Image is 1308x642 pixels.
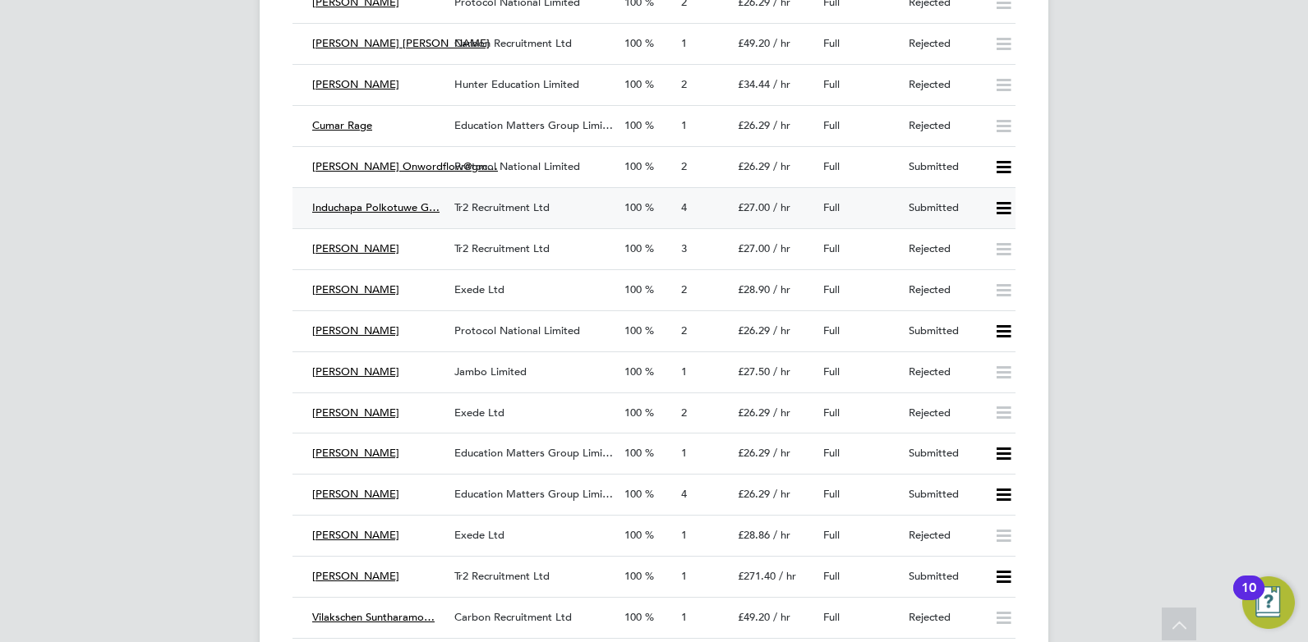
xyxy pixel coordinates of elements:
span: 1 [681,610,687,624]
span: / hr [773,323,790,337]
div: Submitted [902,563,988,590]
span: £28.86 [738,528,770,542]
span: Full [823,118,840,132]
span: £28.90 [738,282,770,296]
span: / hr [773,487,790,501]
span: [PERSON_NAME] [312,77,399,91]
span: 1 [681,118,687,132]
div: Rejected [902,30,988,57]
span: / hr [773,610,790,624]
span: £26.29 [738,406,770,420]
span: £271.40 [738,569,776,583]
span: / hr [773,159,790,173]
span: 100 [624,487,642,501]
span: 2 [681,406,687,420]
span: [PERSON_NAME] [312,406,399,420]
span: Cumar Rage [312,118,372,132]
span: / hr [773,77,790,91]
span: Exede Ltd [454,528,504,542]
div: Submitted [902,318,988,345]
span: [PERSON_NAME] Onwordflow@gm… [312,159,498,173]
span: Tr2 Recruitment Ltd [454,569,550,583]
span: £49.20 [738,610,770,624]
div: Rejected [902,236,988,263]
span: Full [823,241,840,255]
span: 100 [624,446,642,460]
span: 2 [681,282,687,296]
span: 100 [624,569,642,583]
span: 100 [624,406,642,420]
div: Rejected [902,112,988,140]
span: [PERSON_NAME] [PERSON_NAME] [312,36,490,50]
button: Open Resource Center, 10 new notifications [1242,576,1295,629]
span: [PERSON_NAME] [312,282,399,296]
span: / hr [773,282,790,296]
span: 100 [624,159,642,173]
span: 4 [681,200,687,214]
span: 4 [681,487,687,501]
div: Rejected [902,522,988,549]
span: 100 [624,36,642,50]
span: £26.29 [738,487,770,501]
span: / hr [773,118,790,132]
span: Full [823,159,840,173]
div: Rejected [902,400,988,427]
span: Full [823,528,840,542]
span: 100 [624,528,642,542]
span: 100 [624,241,642,255]
span: / hr [773,241,790,255]
span: £27.50 [738,365,770,378]
div: Submitted [902,440,988,467]
span: £34.44 [738,77,770,91]
span: / hr [779,569,796,583]
span: Full [823,446,840,460]
span: [PERSON_NAME] [312,446,399,460]
span: Education Matters Group Limi… [454,487,613,501]
div: Rejected [902,277,988,304]
div: Rejected [902,359,988,386]
div: Rejected [902,604,988,631]
span: / hr [773,406,790,420]
span: 100 [624,282,642,296]
span: £26.29 [738,323,770,337]
span: Vilakschen Suntharamo… [312,610,435,624]
span: Tr2 Recruitment Ltd [454,241,550,255]
span: / hr [773,36,790,50]
span: Protocol National Limited [454,159,580,173]
span: [PERSON_NAME] [312,569,399,583]
span: Induchapa Polkotuwe G… [312,200,440,214]
span: [PERSON_NAME] [312,365,399,378]
span: Full [823,36,840,50]
span: Full [823,323,840,337]
span: Full [823,200,840,214]
span: Protocol National Limited [454,323,580,337]
span: £26.29 [738,446,770,460]
div: Submitted [902,154,988,181]
span: 2 [681,159,687,173]
span: Full [823,487,840,501]
span: Full [823,282,840,296]
div: Rejected [902,71,988,99]
span: 1 [681,446,687,460]
span: 3 [681,241,687,255]
span: 100 [624,200,642,214]
span: 1 [681,569,687,583]
span: 100 [624,323,642,337]
span: Exede Ltd [454,406,504,420]
span: Full [823,77,840,91]
div: Submitted [902,195,988,222]
span: Tr2 Recruitment Ltd [454,200,550,214]
span: Full [823,569,840,583]
span: 100 [624,77,642,91]
span: Hunter Education Limited [454,77,579,91]
span: £27.00 [738,200,770,214]
span: 1 [681,365,687,378]
div: Submitted [902,481,988,508]
span: £27.00 [738,241,770,255]
span: 100 [624,118,642,132]
span: 1 [681,528,687,542]
span: £49.20 [738,36,770,50]
span: 100 [624,365,642,378]
span: Carbon Recruitment Ltd [454,36,572,50]
span: 2 [681,77,687,91]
